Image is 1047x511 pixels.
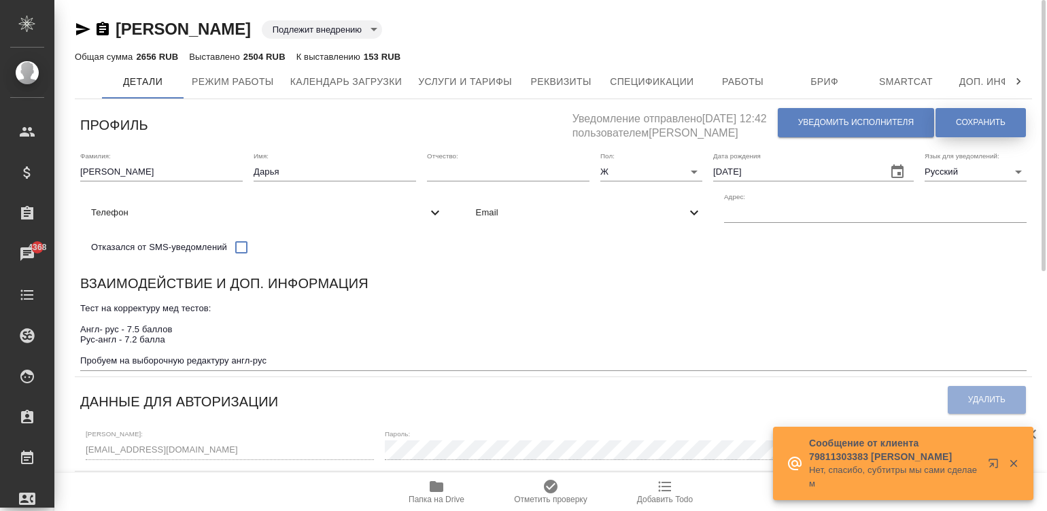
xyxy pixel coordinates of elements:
p: 2504 RUB [243,52,286,62]
span: Телефон [91,206,427,219]
span: Бриф [792,73,857,90]
span: Папка на Drive [409,495,464,504]
h5: Уведомление отправлено [DATE] 12:42 пользователем [PERSON_NAME] [572,105,777,141]
label: Адрес: [724,194,745,200]
label: Пол: [600,152,615,159]
span: Режим работы [192,73,274,90]
p: Общая сумма [75,52,136,62]
h6: Данные для авторизации [80,391,278,412]
div: Телефон [80,198,454,228]
button: Скопировать ссылку [95,21,111,37]
span: Календарь загрузки [290,73,402,90]
button: Скопировать ссылку для ЯМессенджера [75,21,91,37]
p: Сообщение от клиента 79811303383 [PERSON_NAME] [809,436,979,463]
label: [PERSON_NAME]: [86,431,143,438]
span: Работы [710,73,776,90]
h6: Профиль [80,114,148,136]
span: 4368 [20,241,54,254]
label: Фамилия: [80,152,111,159]
button: Добавить Todo [608,473,722,511]
textarea: Тест на корректуру мед тестов: Англ- рус - 7.5 баллов Рус-англ - 7.2 балла Пробуем на выборочную ... [80,303,1027,366]
span: Email [476,206,687,219]
div: Email [465,198,714,228]
h6: Взаимодействие и доп. информация [80,272,368,294]
button: Открыть в новой вкладке [980,450,1012,482]
span: Отказался от SMS-уведомлений [91,241,227,254]
p: Нет, спасибо, субтитры мы сами сделаем [809,463,979,491]
div: Русский [925,162,1027,181]
span: Реквизиты [528,73,594,90]
div: Подлежит внедрению [262,20,382,39]
span: Спецификации [610,73,693,90]
a: [PERSON_NAME] [116,20,251,38]
label: Имя: [254,152,269,159]
span: Сохранить [956,117,1006,128]
label: Дата рождения [713,152,761,159]
label: Язык для уведомлений: [925,152,999,159]
span: Уведомить исполнителя [798,117,914,128]
button: Закрыть [999,457,1027,470]
span: Доп. инфо [955,73,1020,90]
p: Выставлено [189,52,243,62]
div: Ж [600,162,702,181]
span: Smartcat [874,73,939,90]
a: 4368 [3,237,51,271]
p: 2656 RUB [136,52,178,62]
button: Папка на Drive [379,473,494,511]
button: Подлежит внедрению [269,24,366,35]
span: Услуги и тарифы [418,73,512,90]
span: Отметить проверку [514,495,587,504]
span: Добавить Todo [637,495,693,504]
p: К выставлению [296,52,364,62]
button: Отметить проверку [494,473,608,511]
label: Пароль: [385,431,410,438]
button: Уведомить исполнителя [778,108,934,137]
p: 153 RUB [364,52,400,62]
span: Детали [110,73,175,90]
label: Отчество: [427,152,458,159]
button: Сохранить [936,108,1026,137]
